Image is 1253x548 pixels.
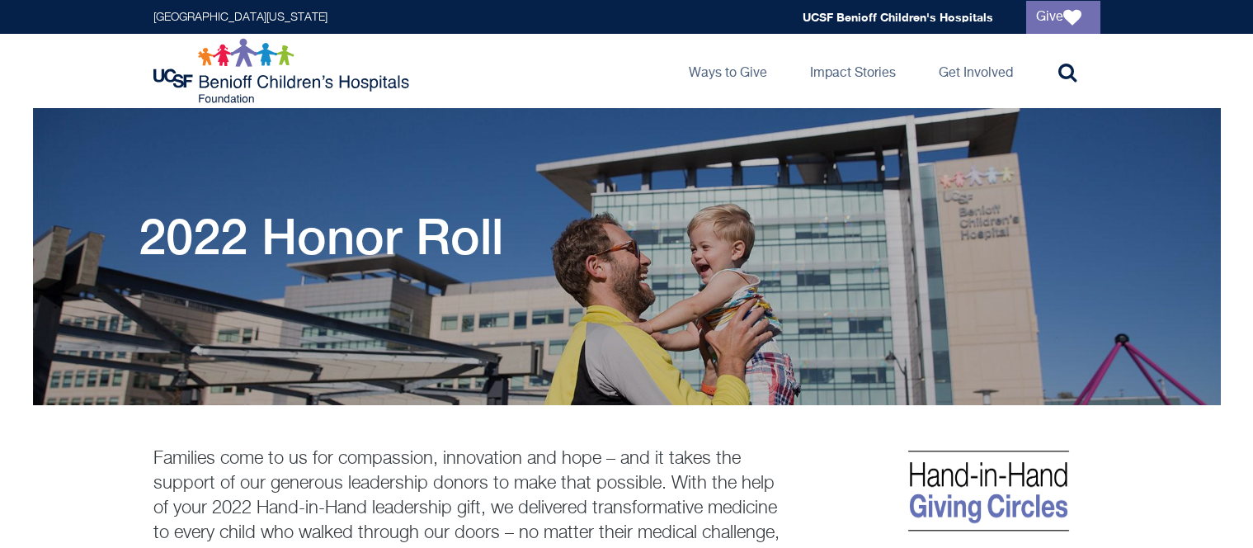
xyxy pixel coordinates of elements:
[676,34,780,108] a: Ways to Give
[797,34,909,108] a: Impact Stories
[1026,1,1100,34] a: Give
[926,34,1026,108] a: Get Involved
[803,10,993,24] a: UCSF Benioff Children's Hospitals
[153,12,327,23] a: [GEOGRAPHIC_DATA][US_STATE]
[153,38,413,104] img: Logo for UCSF Benioff Children's Hospitals Foundation
[139,207,503,265] h1: 2022 Honor Roll
[904,446,1073,536] img: Hand-in-Hand Giving Circles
